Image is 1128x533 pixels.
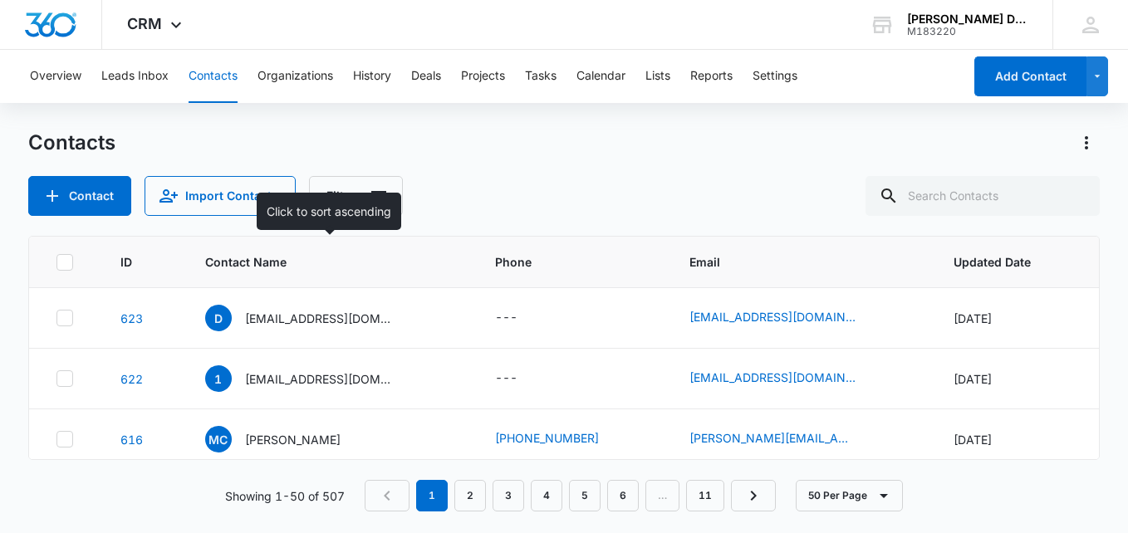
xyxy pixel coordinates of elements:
[309,176,403,216] button: Filters
[954,431,1072,448] div: [DATE]
[525,50,557,103] button: Tasks
[686,480,724,511] a: Page 11
[796,480,903,511] button: 50 Per Page
[189,50,238,103] button: Contacts
[954,310,1072,327] div: [DATE]
[205,365,232,392] span: 1
[120,311,143,325] a: Navigate to contact details page for Darshawnabarnes@gmail.Com
[353,50,391,103] button: History
[205,426,232,452] span: MC
[205,426,370,452] div: Contact Name - Melissa Clements - Select to Edit Field
[974,56,1086,96] button: Add Contact
[907,12,1028,26] div: account name
[461,50,505,103] button: Projects
[30,50,81,103] button: Overview
[645,50,670,103] button: Lists
[454,480,486,511] a: Page 2
[954,370,1072,388] div: [DATE]
[689,369,885,389] div: Email - 19ejones19@gmail.com - Select to Edit Field
[907,26,1028,37] div: account id
[495,429,599,447] a: [PHONE_NUMBER]
[569,480,601,511] a: Page 5
[531,480,562,511] a: Page 4
[120,433,143,447] a: Navigate to contact details page for Melissa Clements
[689,369,856,386] a: [EMAIL_ADDRESS][DOMAIN_NAME]
[127,15,162,32] span: CRM
[257,50,333,103] button: Organizations
[416,480,448,511] em: 1
[205,305,232,331] span: D
[690,50,733,103] button: Reports
[120,372,143,386] a: Navigate to contact details page for 19ejones19@gmail.Com
[120,253,141,271] span: ID
[495,308,547,328] div: Phone - - Select to Edit Field
[689,429,856,447] a: [PERSON_NAME][EMAIL_ADDRESS][PERSON_NAME][DOMAIN_NAME]
[954,253,1048,271] span: Updated Date
[495,369,547,389] div: Phone - - Select to Edit Field
[689,253,890,271] span: Email
[145,176,296,216] button: Import Contacts
[689,429,885,449] div: Email - melissa.clements@madd.org - Select to Edit Field
[225,487,345,505] p: Showing 1-50 of 507
[205,253,431,271] span: Contact Name
[866,176,1100,216] input: Search Contacts
[205,305,424,331] div: Contact Name - Darshawnabarnes@gmail.Com - Select to Edit Field
[576,50,625,103] button: Calendar
[495,369,517,389] div: ---
[495,308,517,328] div: ---
[245,370,395,388] p: [EMAIL_ADDRESS][DOMAIN_NAME]
[245,431,341,448] p: [PERSON_NAME]
[731,480,776,511] a: Next Page
[245,310,395,327] p: [EMAIL_ADDRESS][DOMAIN_NAME]
[28,176,131,216] button: Add Contact
[365,480,776,511] nav: Pagination
[101,50,169,103] button: Leads Inbox
[28,130,115,155] h1: Contacts
[411,50,441,103] button: Deals
[753,50,797,103] button: Settings
[689,308,885,328] div: Email - darshawnabarnes@gmail.com - Select to Edit Field
[493,480,524,511] a: Page 3
[1073,130,1100,156] button: Actions
[257,193,401,230] div: Click to sort ascending
[495,429,629,449] div: Phone - 516-325-5152 - Select to Edit Field
[495,253,625,271] span: Phone
[607,480,639,511] a: Page 6
[205,365,424,392] div: Contact Name - 19ejones19@gmail.Com - Select to Edit Field
[689,308,856,325] a: [EMAIL_ADDRESS][DOMAIN_NAME]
